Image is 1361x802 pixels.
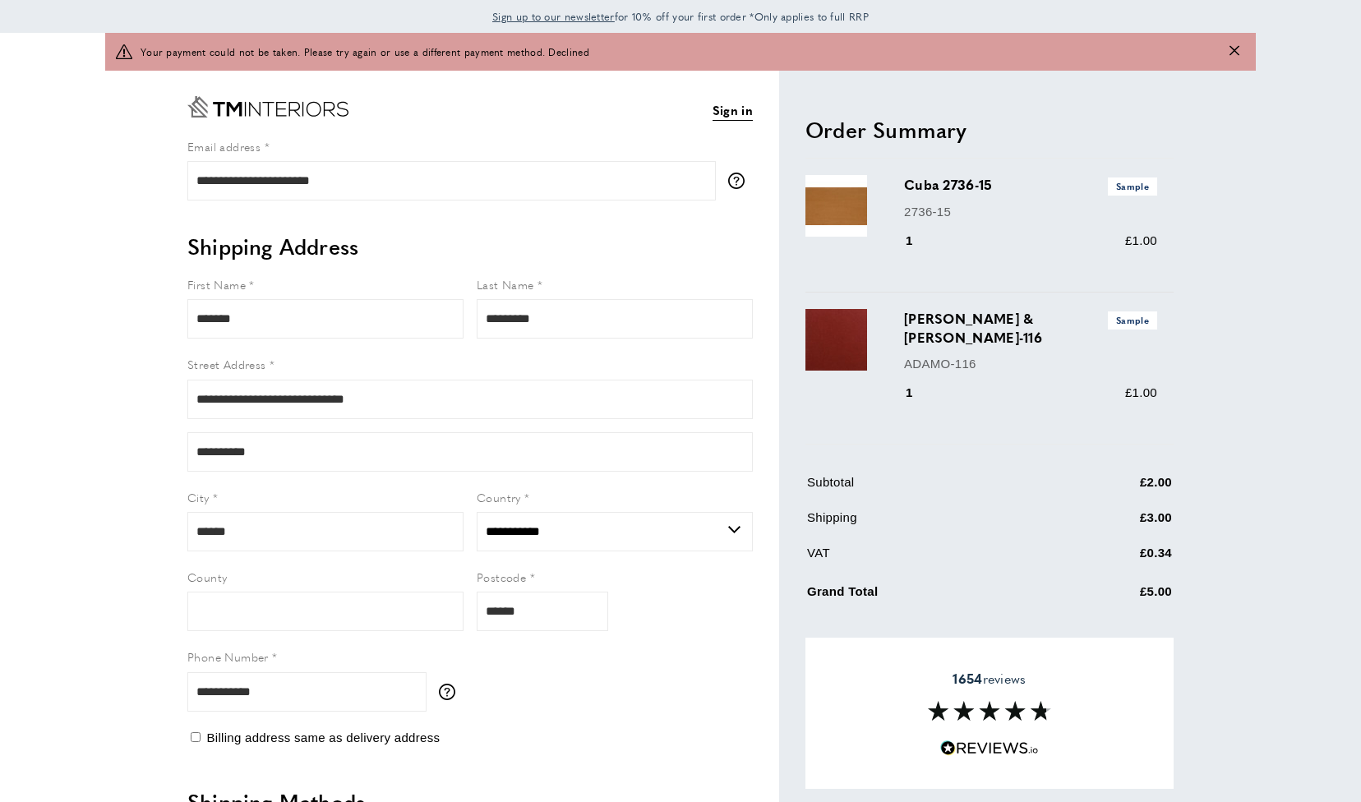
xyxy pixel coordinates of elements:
div: 1 [904,383,936,403]
a: Sign in [713,100,753,121]
td: £5.00 [1059,578,1172,614]
img: Reviews.io 5 stars [940,740,1039,756]
td: Grand Total [807,578,1057,614]
span: reviews [953,671,1026,687]
p: 2736-15 [904,202,1157,222]
span: Street Address [187,356,266,372]
img: Adamo & Eva ADAMO-116 [805,309,867,371]
span: £1.00 [1125,385,1157,399]
h2: Shipping Address [187,232,753,261]
span: City [187,489,210,505]
h2: Order Summary [805,115,1174,145]
span: Last Name [477,276,534,293]
span: First Name [187,276,246,293]
input: Billing address same as delivery address [191,732,201,742]
span: Sign up to our newsletter [492,9,615,24]
span: Phone Number [187,648,269,665]
span: for 10% off your first order *Only applies to full RRP [492,9,869,24]
span: Your payment could not be taken. Please try again or use a different payment method. Declined [141,44,589,60]
strong: 1654 [953,669,982,688]
span: Postcode [477,569,526,585]
span: Country [477,489,521,505]
a: Sign up to our newsletter [492,8,615,25]
h3: [PERSON_NAME] & [PERSON_NAME]-116 [904,309,1157,347]
span: Sample [1108,177,1157,195]
td: £3.00 [1059,508,1172,540]
img: Reviews section [928,701,1051,721]
button: Close message [1230,44,1239,60]
span: County [187,569,227,585]
span: Sample [1108,311,1157,329]
td: Shipping [807,508,1057,540]
td: £0.34 [1059,543,1172,575]
td: Subtotal [807,472,1057,505]
td: £2.00 [1059,472,1172,505]
a: Go to Home page [187,96,348,118]
div: 1 [904,231,936,251]
span: Billing address same as delivery address [206,731,440,744]
img: Cuba 2736-15 [805,175,867,237]
button: More information [728,173,753,189]
button: More information [439,684,464,700]
h3: Cuba 2736-15 [904,175,1157,195]
span: Email address [187,138,261,154]
span: £1.00 [1125,233,1157,247]
td: VAT [807,543,1057,575]
p: ADAMO-116 [904,354,1157,374]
